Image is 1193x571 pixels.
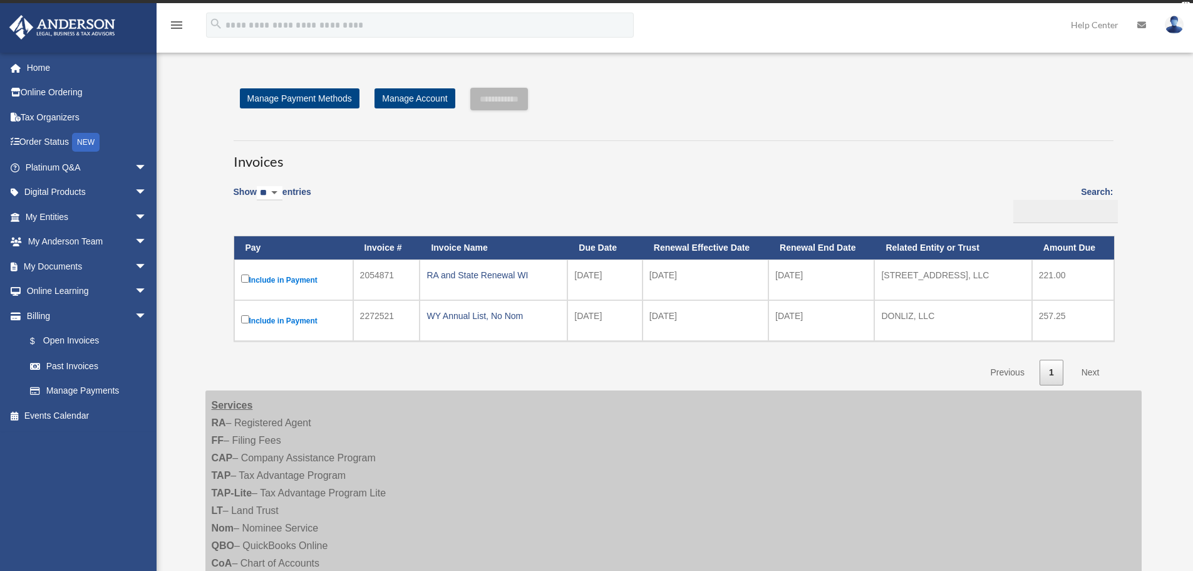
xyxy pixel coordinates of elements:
a: 1 [1040,360,1063,385]
div: Get a chance to win 6 months of Platinum for free just by filling out this [438,3,711,18]
label: Show entries [234,184,311,213]
a: My Anderson Teamarrow_drop_down [9,229,166,254]
div: RA and State Renewal WI [426,266,560,284]
a: survey [716,3,755,18]
a: Online Ordering [9,80,166,105]
a: My Entitiesarrow_drop_down [9,204,166,229]
td: 2054871 [353,259,420,300]
a: Tax Organizers [9,105,166,130]
td: 2272521 [353,300,420,341]
a: Manage Payment Methods [240,88,359,108]
td: [DATE] [567,300,643,341]
div: close [1182,2,1190,9]
strong: FF [212,435,224,446]
td: [DATE] [567,259,643,300]
label: Search: [1009,184,1113,223]
a: Manage Payments [18,379,160,404]
th: Renewal Effective Date: activate to sort column ascending [643,236,768,259]
td: 221.00 [1032,259,1114,300]
span: arrow_drop_down [135,229,160,255]
td: [DATE] [643,300,768,341]
input: Search: [1013,200,1118,224]
strong: Nom [212,523,234,533]
th: Related Entity or Trust: activate to sort column ascending [874,236,1031,259]
a: Digital Productsarrow_drop_down [9,180,166,205]
a: My Documentsarrow_drop_down [9,254,166,279]
a: menu [169,22,184,33]
th: Amount Due: activate to sort column ascending [1032,236,1114,259]
span: arrow_drop_down [135,155,160,181]
strong: QBO [212,540,234,551]
a: Platinum Q&Aarrow_drop_down [9,155,166,180]
a: Billingarrow_drop_down [9,303,160,328]
a: Online Learningarrow_drop_down [9,279,166,304]
strong: RA [212,417,226,428]
span: arrow_drop_down [135,279,160,305]
span: $ [37,333,43,349]
a: Order StatusNEW [9,130,166,155]
input: Include in Payment [241,315,249,323]
a: Manage Account [374,88,455,108]
td: [STREET_ADDRESS], LLC [874,259,1031,300]
strong: CoA [212,558,232,568]
a: Home [9,55,166,80]
strong: Services [212,400,253,411]
strong: TAP [212,470,231,481]
td: [DATE] [768,300,874,341]
i: menu [169,18,184,33]
span: arrow_drop_down [135,204,160,230]
a: Previous [981,360,1033,385]
strong: LT [212,505,223,516]
td: DONLIZ, LLC [874,300,1031,341]
div: NEW [72,133,100,152]
i: search [209,17,223,31]
th: Pay: activate to sort column descending [234,236,353,259]
strong: TAP-Lite [212,488,252,498]
label: Include in Payment [241,272,346,288]
th: Due Date: activate to sort column ascending [567,236,643,259]
select: Showentries [257,186,282,201]
a: Past Invoices [18,354,160,379]
td: [DATE] [643,259,768,300]
span: arrow_drop_down [135,254,160,280]
a: $Open Invoices [18,328,153,354]
div: WY Annual List, No Nom [426,307,560,325]
input: Include in Payment [241,275,249,283]
h3: Invoices [234,140,1113,172]
strong: CAP [212,453,233,463]
span: arrow_drop_down [135,180,160,206]
label: Include in Payment [241,313,346,328]
img: User Pic [1165,16,1184,34]
td: [DATE] [768,259,874,300]
a: Next [1072,360,1109,385]
a: Events Calendar [9,403,166,428]
th: Renewal End Date: activate to sort column ascending [768,236,874,259]
th: Invoice #: activate to sort column ascending [353,236,420,259]
img: Anderson Advisors Platinum Portal [6,15,119,39]
td: 257.25 [1032,300,1114,341]
span: arrow_drop_down [135,303,160,329]
th: Invoice Name: activate to sort column ascending [420,236,567,259]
